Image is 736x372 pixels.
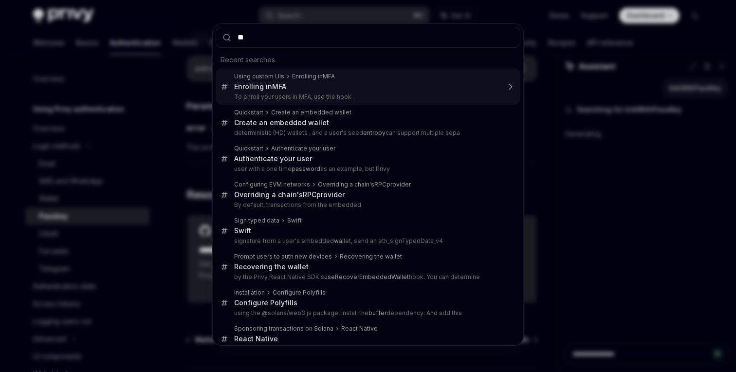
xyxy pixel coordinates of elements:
div: Authenticate your user [234,154,312,163]
b: useRecoverEmbeddedWallet [324,273,409,280]
div: Sponsoring transactions on Solana [234,325,333,333]
div: Overriding a chain's provider [318,181,411,188]
b: buffer [368,309,386,316]
div: React Native [234,335,278,343]
div: Using custom UIs [234,73,284,80]
p: user with a one time as an example, but Privy [234,165,500,173]
div: Swift [234,226,251,235]
div: Quickstart [234,109,263,116]
b: wal [334,237,344,244]
div: Enrolling in [234,82,286,91]
p: using the @solana/web3.js package, install the dependency: And add this [234,309,500,317]
div: Swift [287,217,302,224]
div: Configure Polyfills [273,289,326,297]
div: Prompt users to auth new devices [234,253,332,260]
div: Create an embedded wallet [271,109,351,116]
b: password [292,165,320,172]
div: Enrolling in [292,73,335,80]
div: Quickstart [234,145,263,152]
b: MFA [323,73,335,80]
div: Configure Polyfills [234,298,297,307]
p: To enroll your users in MFA, use the hook [234,93,500,101]
b: entropy [363,129,386,136]
div: Installation [234,289,265,297]
p: By default, transactions from the embedded [234,201,500,209]
div: Configuring EVM networks [234,181,310,188]
div: Recovering the wallet [234,262,309,271]
b: MFA [272,82,286,91]
p: deterministic (HD) wallets , and a user's seed can support multiple sepa [234,129,500,137]
div: Sign typed data [234,217,279,224]
div: Create an embedded wallet [234,118,329,127]
div: Recovering the wallet [340,253,402,260]
p: signature from a user's embedded let, send an eth_signTypedData_v4 [234,237,500,245]
div: Authenticate your user [271,145,335,152]
span: Recent searches [221,55,275,65]
b: RPC [374,181,386,188]
div: Overriding a chain's provider [234,190,345,199]
p: by the Privy React Native SDK's hook. You can determine [234,273,500,281]
b: RPC [303,190,316,199]
div: React Native [341,325,378,333]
